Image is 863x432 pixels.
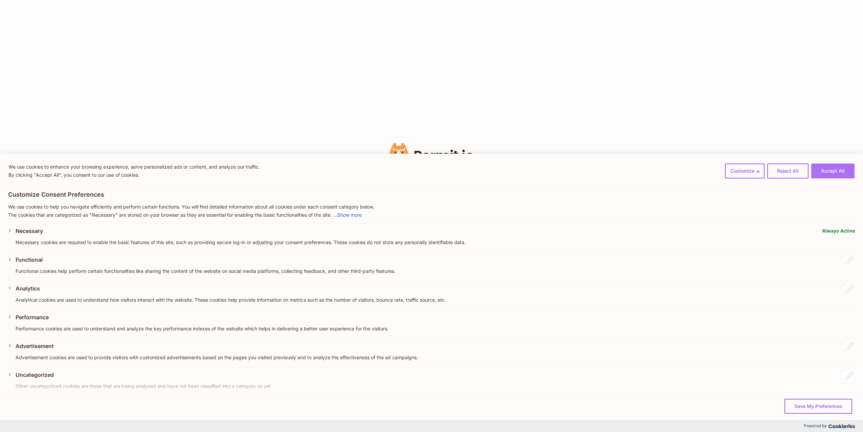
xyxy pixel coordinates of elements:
button: Functional [16,256,43,264]
button: Necessary [16,227,43,235]
p: Performance cookies are used to understand and analyze the key performance indexes of the website... [16,325,855,333]
button: Reject All [767,164,809,178]
button: Analytics [16,284,40,293]
input: Disable Uncategorized [840,371,855,379]
span: Always Active [822,227,855,235]
img: Cookieyes logo [828,424,855,428]
input: Disable Advertisement [840,342,855,350]
p: Advertisement cookies are used to provide visitors with customized advertisements based on the pa... [16,353,855,362]
p: Necessary cookies are required to enable the basic features of this site, such as providing secur... [16,238,855,246]
button: Customize [725,164,765,178]
input: Disable Analytics [840,284,855,293]
input: Disable Functional [840,256,855,264]
span: Customize Consent Preferences [8,191,104,199]
p: By clicking "Accept All", you consent to our use of cookies. [8,171,260,179]
p: We use cookies to enhance your browsing experience, serve personalized ads or content, and analyz... [8,163,260,171]
p: We use cookies to help you navigate efficiently and perform certain functions. You will find deta... [8,203,855,211]
p: The cookies that are categorized as "Necessary" are stored on your browser as they are essential ... [8,211,855,219]
p: Analytical cookies are used to understand how visitors interact with the website. These cookies h... [16,296,855,304]
button: Uncategorized [16,371,54,379]
p: Functional cookies help perform certain functionalities like sharing the content of the website o... [16,267,855,275]
button: Performance [16,313,49,321]
button: Save My Preferences [784,399,852,414]
button: Accept All [811,164,855,178]
button: Advertisement [16,342,54,350]
button: Show more [337,211,362,219]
